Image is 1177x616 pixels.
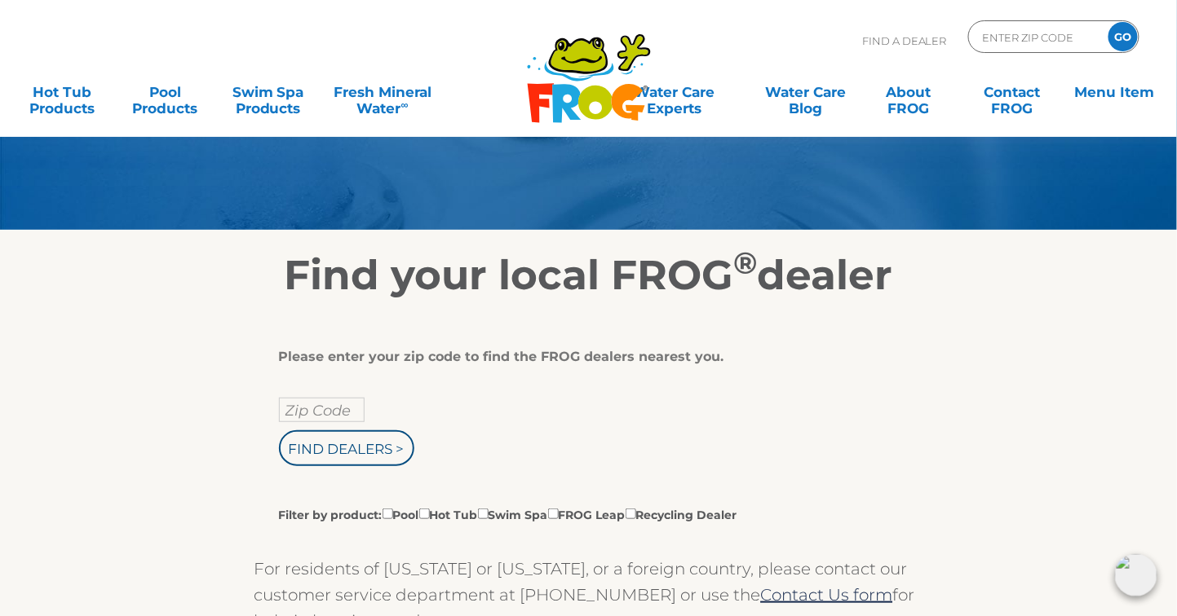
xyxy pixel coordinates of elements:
[325,76,440,108] a: Fresh MineralWater∞
[761,585,893,605] a: Contact Us form
[966,76,1057,108] a: ContactFROG
[734,244,758,281] sup: ®
[279,349,887,365] div: Please enter your zip code to find the FROG dealers nearest you.
[863,76,954,108] a: AboutFROG
[1115,554,1157,596] img: openIcon
[119,76,210,108] a: PoolProducts
[87,251,1091,300] h2: Find your local FROG dealer
[400,99,408,111] sup: ∞
[16,76,108,108] a: Hot TubProducts
[981,25,1091,49] input: Zip Code Form
[1069,76,1161,108] a: Menu Item
[548,508,559,519] input: Filter by product:PoolHot TubSwim SpaFROG LeapRecycling Dealer
[1108,22,1138,51] input: GO
[279,430,414,466] input: Find Dealers >
[600,76,749,108] a: Water CareExperts
[383,508,393,519] input: Filter by product:PoolHot TubSwim SpaFROG LeapRecycling Dealer
[478,508,489,519] input: Filter by product:PoolHot TubSwim SpaFROG LeapRecycling Dealer
[279,505,737,523] label: Filter by product: Pool Hot Tub Swim Spa FROG Leap Recycling Dealer
[862,20,947,61] p: Find A Dealer
[760,76,852,108] a: Water CareBlog
[626,508,636,519] input: Filter by product:PoolHot TubSwim SpaFROG LeapRecycling Dealer
[223,76,314,108] a: Swim SpaProducts
[419,508,430,519] input: Filter by product:PoolHot TubSwim SpaFROG LeapRecycling Dealer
